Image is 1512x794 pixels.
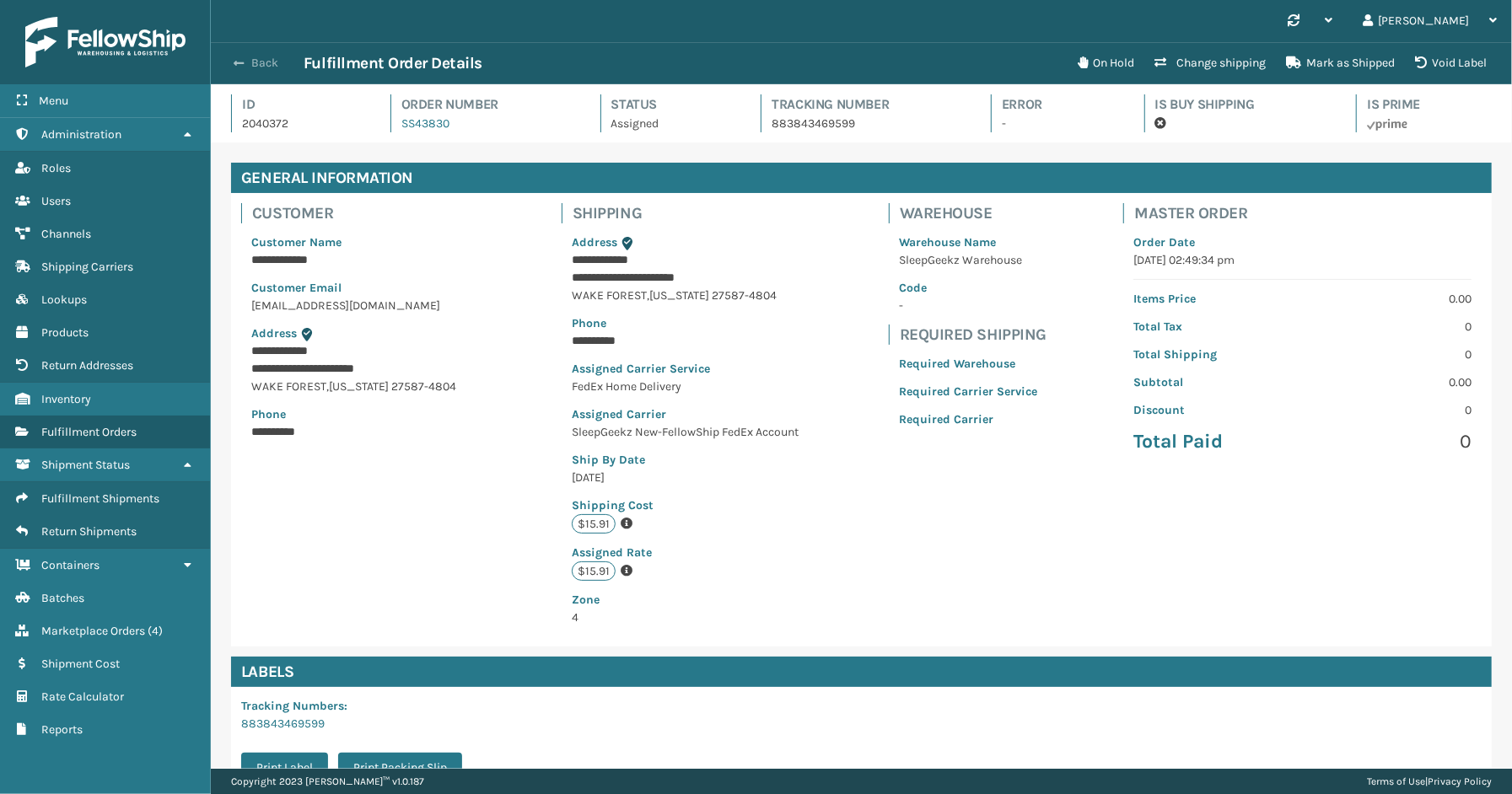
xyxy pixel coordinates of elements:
img: logo [25,17,186,67]
p: [DATE] 02:49:34 pm [1133,251,1472,269]
i: Mark as Shipped [1286,56,1301,68]
div: | [1367,769,1492,794]
button: Back [226,56,304,71]
span: 27587-4804 [391,379,456,394]
span: , [326,379,329,394]
span: Menu [39,94,68,108]
h4: Warehouse [900,203,1047,223]
h4: Order Number [401,94,570,115]
span: Fulfillment Orders [41,425,137,439]
span: Products [41,325,89,340]
p: $15.91 [572,561,616,581]
span: WAKE FOREST [251,379,326,394]
p: Copyright 2023 [PERSON_NAME]™ v 1.0.187 [231,769,424,794]
p: Warehouse Name [899,233,1037,251]
button: Print Packing Slip [338,753,462,783]
h4: Status [611,94,731,115]
p: 0 [1313,346,1472,363]
button: On Hold [1068,46,1144,80]
p: $15.91 [572,514,616,534]
button: Print Label [241,753,328,783]
p: Customer Name [251,233,475,251]
span: WAKE FOREST [572,288,647,303]
span: ( 4 ) [148,624,163,638]
p: Code [899,279,1037,297]
p: 0.00 [1313,373,1472,391]
span: Fulfillment Shipments [41,491,159,506]
h4: Id [242,94,360,115]
i: On Hold [1078,56,1088,68]
p: Discount [1133,401,1292,419]
p: 883843469599 [772,115,960,132]
p: Assigned Rate [572,544,802,561]
span: Address [572,235,617,249]
button: Void Label [1405,46,1497,80]
p: 0 [1313,318,1472,335]
span: Reports [41,722,83,737]
p: 0.00 [1313,290,1472,308]
p: [EMAIL_ADDRESS][DOMAIN_NAME] [251,297,475,314]
p: 2040372 [242,115,360,132]
p: Order Date [1133,233,1472,251]
p: Zone [572,591,802,609]
span: Return Addresses [41,358,133,373]
span: Marketplace Orders [41,624,145,638]
span: Shipment Cost [41,657,120,671]
a: SS43830 [401,116,449,131]
p: SleepGeekz Warehouse [899,251,1037,269]
button: Mark as Shipped [1276,46,1405,80]
h4: Customer [252,203,485,223]
p: Assigned Carrier [572,405,802,423]
p: Required Carrier Service [899,383,1037,400]
span: 4 [572,591,802,625]
p: Required Carrier [899,410,1037,428]
p: Shipping Cost [572,496,802,514]
button: Change shipping [1144,46,1276,80]
h4: Master Order [1134,203,1482,223]
span: Tracking Numbers : [241,699,347,713]
span: Shipping Carriers [41,260,133,274]
span: Administration [41,127,121,142]
p: Total Paid [1133,429,1292,454]
span: , [647,288,649,303]
p: FedEx Home Delivery [572,378,802,395]
p: Phone [572,314,802,332]
p: SleepGeekz New-FellowShip FedEx Account [572,423,802,441]
p: Assigned [611,115,731,132]
h4: Required Shipping [900,325,1047,345]
p: 0 [1313,401,1472,419]
i: Change shipping [1154,56,1166,68]
p: Ship By Date [572,451,802,469]
span: Rate Calculator [41,689,124,704]
p: [DATE] [572,469,802,486]
a: Privacy Policy [1428,775,1492,787]
h4: Labels [231,657,1492,687]
a: Terms of Use [1367,775,1425,787]
h4: Is Buy Shipping [1155,94,1326,115]
h4: Error [1002,94,1114,115]
span: Lookups [41,292,87,307]
p: - [1002,115,1114,132]
p: Phone [251,405,475,423]
p: Total Shipping [1133,346,1292,363]
p: Subtotal [1133,373,1292,391]
span: Return Shipments [41,524,137,539]
p: Items Price [1133,290,1292,308]
span: 27587-4804 [712,288,777,303]
h3: Fulfillment Order Details [304,53,482,73]
span: Batches [41,591,84,605]
a: 883843469599 [241,716,325,731]
p: - [899,297,1037,314]
span: Address [251,326,297,341]
p: 0 [1313,429,1472,454]
p: Total Tax [1133,318,1292,335]
span: Inventory [41,392,91,406]
i: VOIDLABEL [1415,56,1427,68]
span: Shipment Status [41,458,130,472]
span: Channels [41,227,91,241]
h4: Is Prime [1367,94,1492,115]
span: [US_STATE] [649,288,709,303]
span: Users [41,194,71,208]
span: [US_STATE] [329,379,389,394]
p: Customer Email [251,279,475,297]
